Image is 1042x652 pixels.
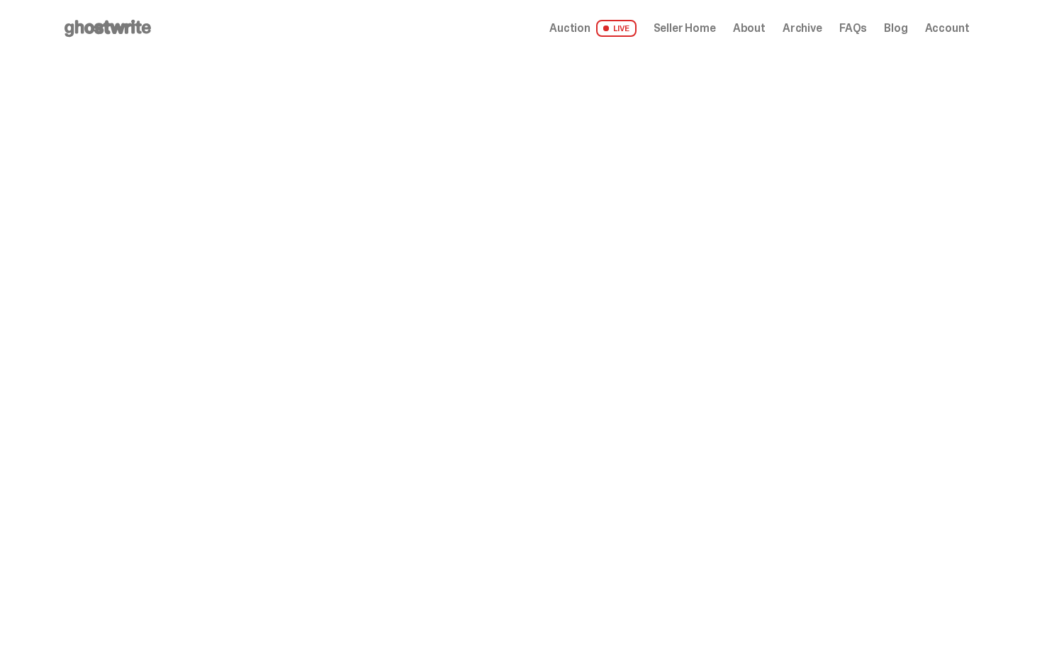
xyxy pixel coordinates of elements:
[839,23,867,34] a: FAQs
[549,20,636,37] a: Auction LIVE
[654,23,716,34] a: Seller Home
[783,23,822,34] a: Archive
[549,23,590,34] span: Auction
[733,23,766,34] a: About
[884,23,907,34] a: Blog
[596,20,637,37] span: LIVE
[925,23,970,34] a: Account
